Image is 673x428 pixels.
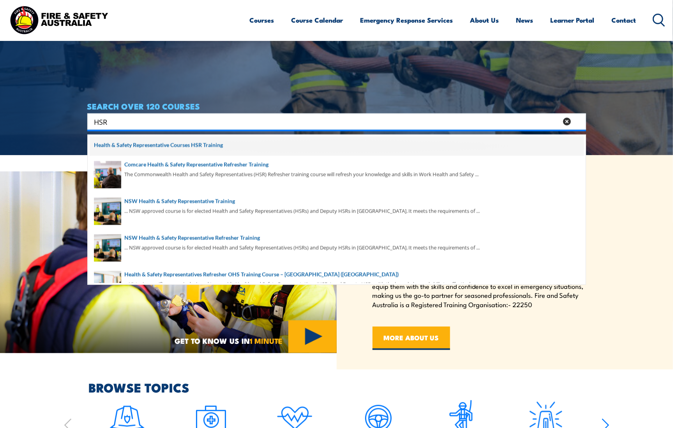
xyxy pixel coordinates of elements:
h4: SEARCH OVER 120 COURSES [87,102,586,110]
a: NSW Health & Safety Representative Refresher Training [94,233,579,242]
a: Health & Safety Representatives Refresher OHS Training Course – [GEOGRAPHIC_DATA] ([GEOGRAPHIC_DA... [94,270,579,279]
a: About Us [470,10,499,30]
a: MORE ABOUT US [373,327,450,350]
span: GET TO KNOW US IN [175,337,283,344]
a: News [516,10,533,30]
h2: BROWSE TOPICS [89,382,609,393]
a: Contact [612,10,636,30]
a: NSW Health & Safety Representative Training [94,197,579,205]
a: Course Calendar [291,10,343,30]
form: Search form [96,116,560,127]
a: Comcare Health & Safety Representative Refresher Training [94,160,579,169]
button: Search magnifier button [572,116,583,127]
a: Courses [250,10,274,30]
strong: 1 MINUTE [250,335,283,346]
a: Emergency Response Services [360,10,453,30]
a: Learner Portal [551,10,595,30]
a: Health & Safety Representative Courses HSR Training [94,141,579,149]
input: Search input [94,116,558,127]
